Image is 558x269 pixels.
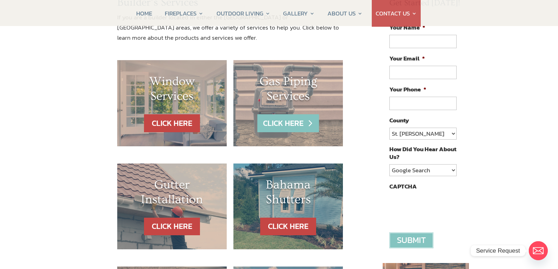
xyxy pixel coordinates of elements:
[389,24,425,31] label: Your Name
[247,178,329,211] h1: Bahama Shutters
[144,218,200,236] a: CLICK HERE
[117,12,343,43] p: If you are a builder located in either the [GEOGRAPHIC_DATA] or [GEOGRAPHIC_DATA] areas, we offer...
[389,55,425,62] label: Your Email
[131,178,213,211] h1: Gutter Installation
[131,74,213,107] h1: Window Services
[389,85,426,93] label: Your Phone
[389,232,433,248] input: Submit
[389,116,409,124] label: County
[144,114,200,132] a: CLICK HERE
[389,145,456,161] label: How Did You Hear About Us?
[389,194,496,221] iframe: reCAPTCHA
[389,182,417,190] label: CAPTCHA
[257,114,319,132] a: CLICK HERE
[529,241,548,260] a: Email
[260,218,316,236] a: CLICK HERE
[247,74,329,107] h1: Gas Piping Services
